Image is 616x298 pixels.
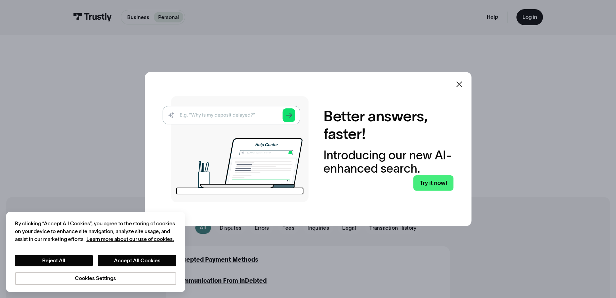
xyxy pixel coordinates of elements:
a: Try it now! [413,175,453,191]
button: Accept All Cookies [98,255,176,266]
button: Cookies Settings [15,272,176,285]
div: Privacy [15,220,176,284]
h2: Better answers, faster! [323,107,453,143]
div: By clicking “Accept All Cookies”, you agree to the storing of cookies on your device to enhance s... [15,220,176,243]
div: Introducing our new AI-enhanced search. [323,149,453,175]
a: More information about your privacy, opens in a new tab [86,236,174,242]
div: Cookie banner [6,212,185,292]
button: Reject All [15,255,93,266]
